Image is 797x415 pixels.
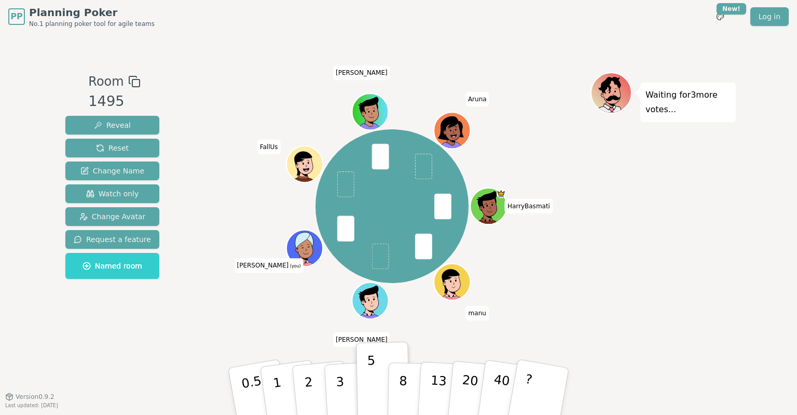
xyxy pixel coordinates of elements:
span: Click to change your name [466,306,489,320]
p: Waiting for 3 more votes... [645,88,731,117]
button: Named room [65,253,159,279]
button: Change Avatar [65,207,159,226]
button: Change Name [65,162,159,180]
span: Change Name [80,166,144,176]
p: 5 [367,353,376,409]
span: Reveal [94,120,131,130]
button: Watch only [65,184,159,203]
span: No.1 planning poker tool for agile teams [29,20,155,28]
span: HarryBasmati is the host [497,189,506,198]
button: Reveal [65,116,159,135]
div: New! [717,3,746,15]
span: Version 0.9.2 [16,393,54,401]
span: Click to change your name [257,140,281,154]
span: Click to change your name [465,92,489,106]
div: 1495 [88,91,140,112]
span: Room [88,72,123,91]
button: New! [711,7,730,26]
span: Reset [96,143,129,153]
span: Last updated: [DATE] [5,403,58,408]
span: Watch only [86,189,139,199]
button: Request a feature [65,230,159,249]
span: (you) [288,264,301,269]
a: PPPlanning PokerNo.1 planning poker tool for agile teams [8,5,155,28]
span: Change Avatar [79,211,146,222]
span: Click to change your name [235,259,304,273]
a: Log in [750,7,789,26]
span: PP [10,10,22,23]
span: Named room [83,261,142,271]
span: Click to change your name [333,66,390,81]
span: Click to change your name [333,332,390,347]
span: Request a feature [74,234,151,245]
span: Click to change your name [505,199,553,213]
button: Click to change your avatar [287,231,322,265]
span: Planning Poker [29,5,155,20]
button: Reset [65,139,159,157]
button: Version0.9.2 [5,393,54,401]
